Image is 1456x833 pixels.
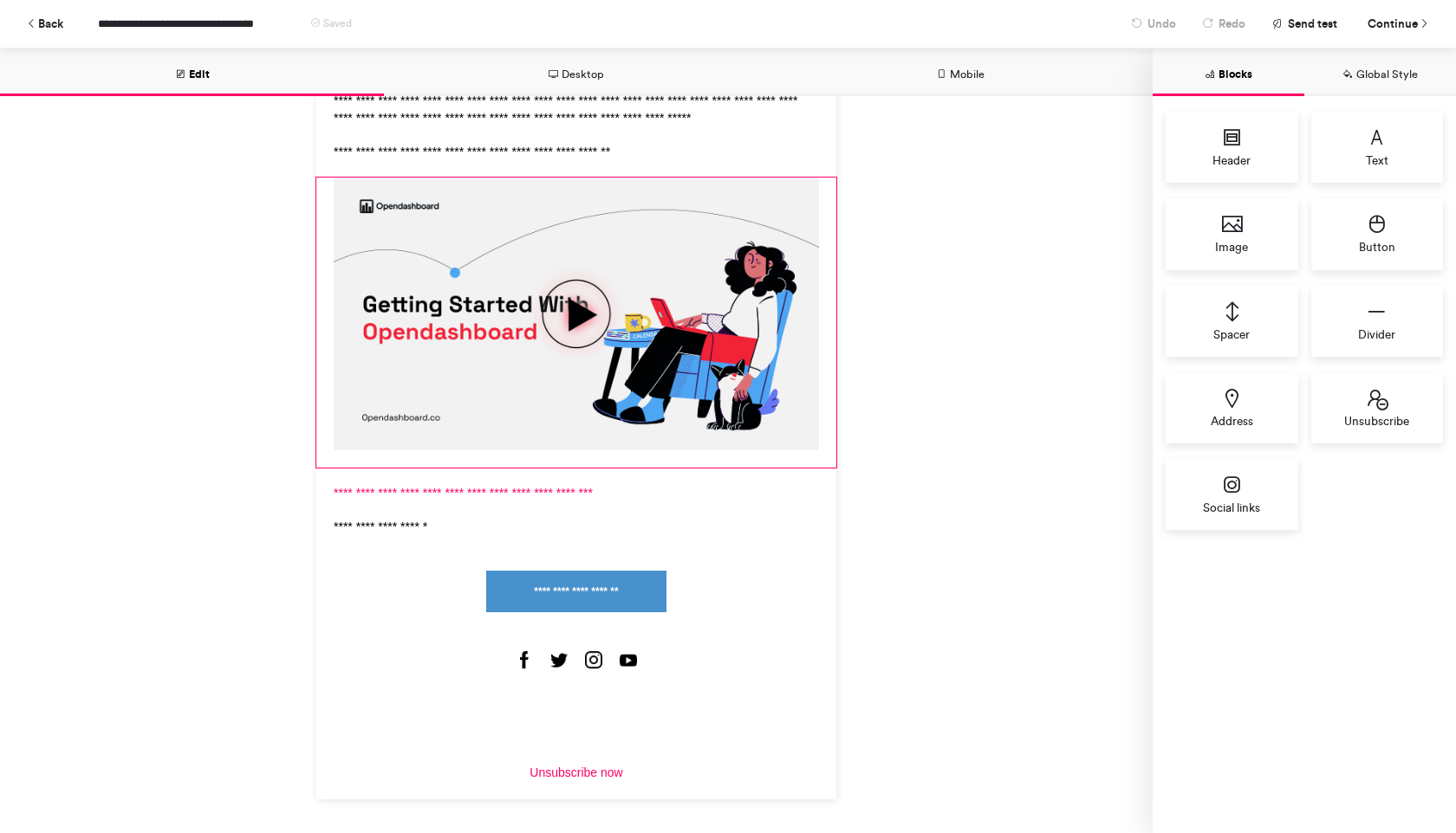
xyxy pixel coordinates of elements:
[1153,48,1304,96] button: Blocks
[1344,412,1409,429] span: Unsubscribe
[1288,9,1337,39] span: Send test
[1369,746,1435,812] iframe: Drift Widget Chat Controller
[1355,9,1439,39] button: Continue
[384,48,768,96] button: Desktop
[1215,238,1248,255] span: Image
[1366,152,1388,169] span: Text
[323,17,352,29] span: Saved
[1368,9,1418,39] span: Continue
[769,48,1153,96] button: Mobile
[1263,9,1346,39] button: Send test
[1304,48,1456,96] button: Global Style
[1203,499,1260,516] span: Social links
[1212,152,1251,169] span: Header
[1211,412,1253,429] span: Address
[1213,326,1250,343] span: Spacer
[17,9,72,39] button: Back
[1359,238,1395,255] span: Button
[1358,326,1395,343] span: Divider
